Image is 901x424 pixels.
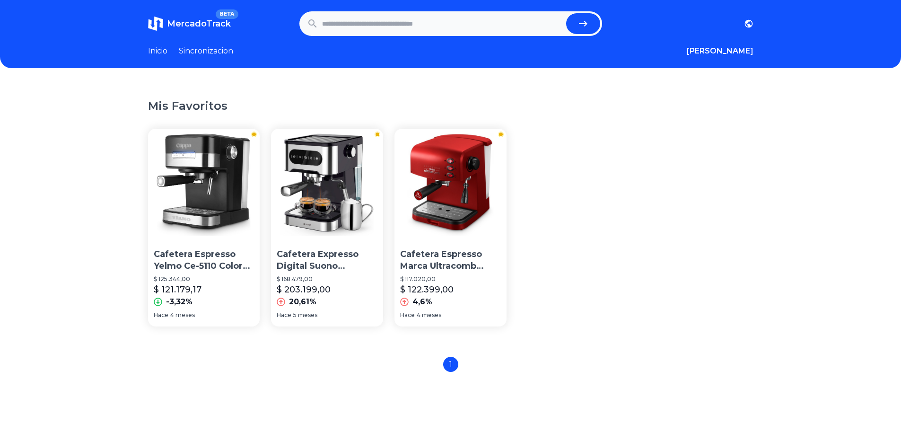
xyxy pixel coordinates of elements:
[293,311,317,319] span: 5 meses
[154,248,254,272] p: Cafetera Espresso Yelmo Ce-5110 Color Negro
[400,283,454,296] p: $ 122.399,00
[400,275,501,283] p: $ 117.020,00
[277,275,377,283] p: $ 168.479,00
[271,129,383,327] a: Cafetera Expresso Digital Suono Automática Acero Inox 1.5 L Color PlateadoCafetera Expresso Digit...
[170,311,195,319] span: 4 meses
[400,311,415,319] span: Hace
[154,275,254,283] p: $ 125.344,00
[148,129,260,241] img: Cafetera Espresso Yelmo Ce-5110 Color Negro
[687,45,753,57] button: [PERSON_NAME]
[412,296,432,308] p: 4,6%
[148,45,167,57] a: Inicio
[400,248,501,272] p: Cafetera Espresso Marca Ultracomb Modelo Ce-6108 Color Rojo
[148,16,163,31] img: MercadoTrack
[154,311,168,319] span: Hace
[394,129,507,327] a: Cafetera Espresso Marca Ultracomb Modelo Ce-6108 Color RojoCafetera Espresso Marca Ultracomb Mode...
[394,129,507,241] img: Cafetera Espresso Marca Ultracomb Modelo Ce-6108 Color Rojo
[277,311,291,319] span: Hace
[277,248,377,272] p: Cafetera Expresso Digital Suono Automática Acero Inox 1.5 L Color Plateado
[154,283,201,296] p: $ 121.179,17
[148,98,753,114] h1: Mis Favoritos
[148,16,231,31] a: MercadoTrackBETA
[148,129,260,327] a: Cafetera Espresso Yelmo Ce-5110 Color NegroCafetera Espresso Yelmo Ce-5110 Color Negro$ 125.344,0...
[289,296,316,308] p: 20,61%
[166,296,192,308] p: -3,32%
[277,283,331,296] p: $ 203.199,00
[167,18,231,29] span: MercadoTrack
[417,311,441,319] span: 4 meses
[271,129,383,241] img: Cafetera Expresso Digital Suono Automática Acero Inox 1.5 L Color Plateado
[216,9,238,19] span: BETA
[179,45,233,57] a: Sincronizacion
